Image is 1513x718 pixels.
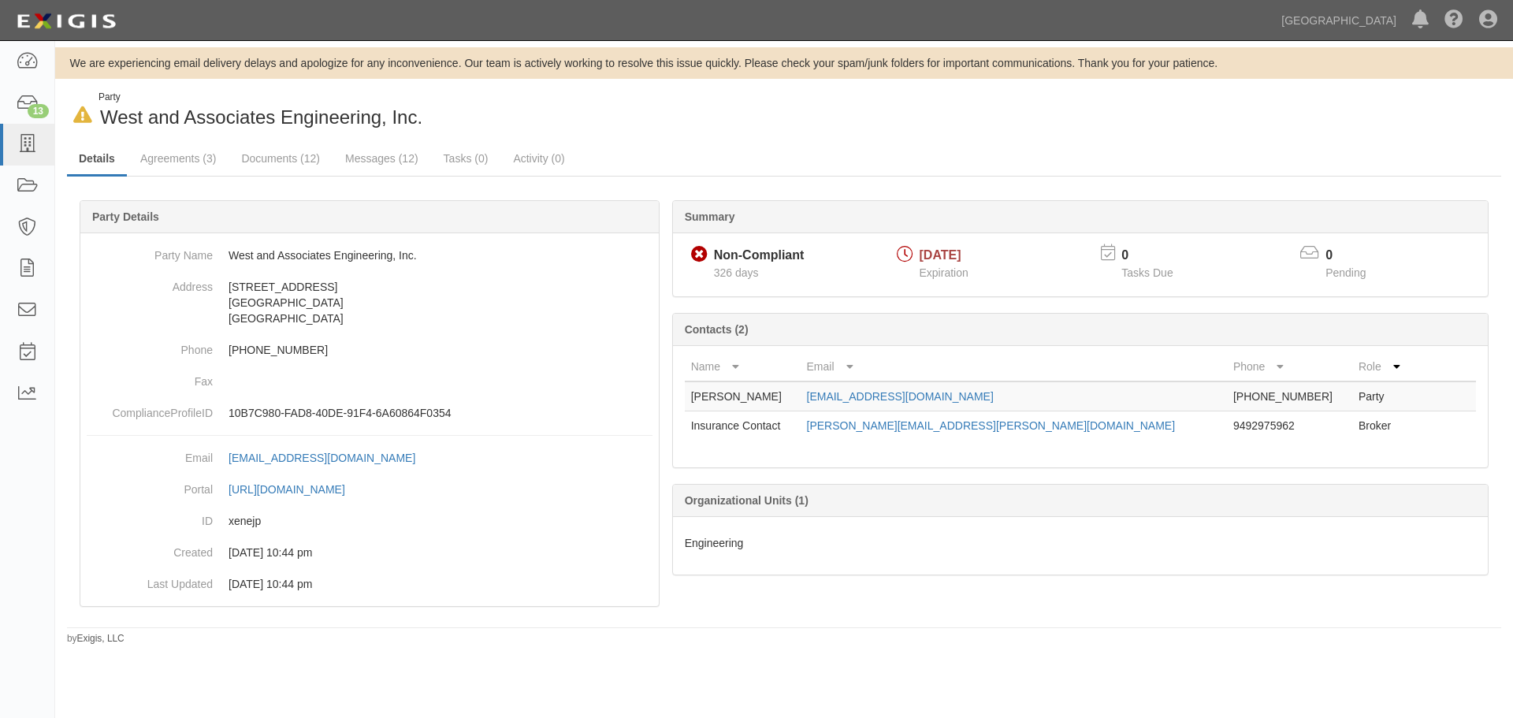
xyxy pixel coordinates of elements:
dt: Phone [87,334,213,358]
td: Broker [1352,411,1413,441]
b: Summary [685,210,735,223]
div: We are experiencing email delivery delays and apologize for any inconvenience. Our team is active... [55,55,1513,71]
span: Expiration [920,266,968,279]
td: Insurance Contact [685,411,801,441]
dt: Portal [87,474,213,497]
dt: Fax [87,366,213,389]
span: Since 09/19/2024 [714,266,759,279]
a: Tasks (0) [432,143,500,174]
dd: 08/05/2024 10:44 pm [87,568,652,600]
th: Email [801,352,1227,381]
dd: xenejp [87,505,652,537]
b: Organizational Units (1) [685,494,809,507]
i: Help Center - Complianz [1444,11,1463,30]
span: Tasks Due [1121,266,1173,279]
dd: West and Associates Engineering, Inc. [87,240,652,271]
div: 13 [28,104,49,118]
a: Agreements (3) [128,143,228,174]
dt: Party Name [87,240,213,263]
span: Engineering [685,537,744,549]
a: Activity (0) [501,143,576,174]
img: logo-5460c22ac91f19d4615b14bd174203de0afe785f0fc80cf4dbbc73dc1793850b.png [12,7,121,35]
div: Party [99,91,422,104]
i: Non-Compliant [691,247,708,263]
dt: ID [87,505,213,529]
a: [URL][DOMAIN_NAME] [229,483,362,496]
div: West and Associates Engineering, Inc. [67,91,772,131]
dd: 08/05/2024 10:44 pm [87,537,652,568]
span: West and Associates Engineering, Inc. [100,106,422,128]
a: [PERSON_NAME][EMAIL_ADDRESS][PERSON_NAME][DOMAIN_NAME] [807,419,1176,432]
a: Exigis, LLC [77,633,125,644]
a: Messages (12) [333,143,430,174]
dd: [PHONE_NUMBER] [87,334,652,366]
p: 10B7C980-FAD8-40DE-91F4-6A60864F0354 [229,405,652,421]
dt: Email [87,442,213,466]
td: [PERSON_NAME] [685,381,801,411]
a: [EMAIL_ADDRESS][DOMAIN_NAME] [229,452,433,464]
dd: [STREET_ADDRESS] [GEOGRAPHIC_DATA] [GEOGRAPHIC_DATA] [87,271,652,334]
a: [GEOGRAPHIC_DATA] [1273,5,1404,36]
a: [EMAIL_ADDRESS][DOMAIN_NAME] [807,390,994,403]
th: Role [1352,352,1413,381]
dt: Address [87,271,213,295]
td: 9492975962 [1227,411,1352,441]
div: Non-Compliant [714,247,805,265]
div: [EMAIL_ADDRESS][DOMAIN_NAME] [229,450,415,466]
b: Contacts (2) [685,323,749,336]
a: Details [67,143,127,177]
th: Phone [1227,352,1352,381]
span: Pending [1325,266,1366,279]
dt: Created [87,537,213,560]
i: In Default since 10/10/2024 [73,107,92,124]
dt: ComplianceProfileID [87,397,213,421]
th: Name [685,352,801,381]
p: 0 [1121,247,1192,265]
small: by [67,632,125,645]
td: [PHONE_NUMBER] [1227,381,1352,411]
b: Party Details [92,210,159,223]
p: 0 [1325,247,1385,265]
span: [DATE] [920,248,961,262]
dt: Last Updated [87,568,213,592]
td: Party [1352,381,1413,411]
a: Documents (12) [229,143,332,174]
